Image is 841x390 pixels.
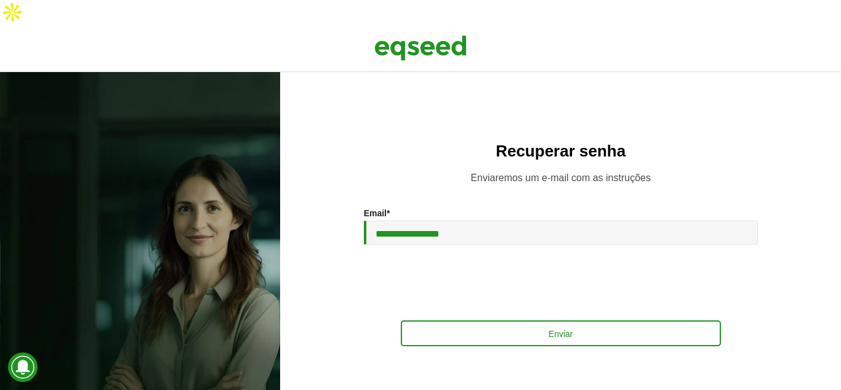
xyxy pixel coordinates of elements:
img: EqSeed Logo [374,33,467,63]
span: Este campo é obrigatório. [387,208,390,218]
p: Enviaremos um e-mail com as instruções [305,172,816,184]
iframe: reCAPTCHA [467,257,654,305]
h2: Recuperar senha [305,142,816,160]
button: Enviar [401,320,721,346]
label: Email [364,209,390,217]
